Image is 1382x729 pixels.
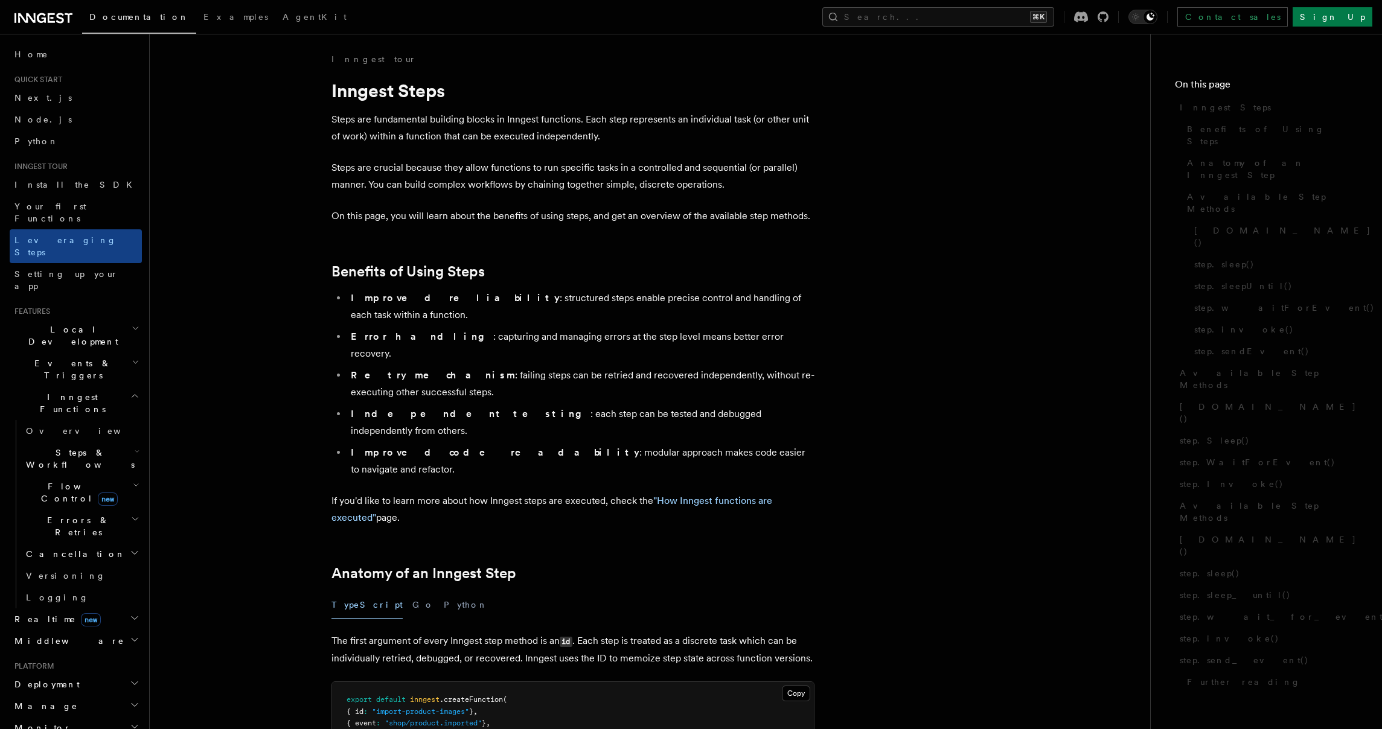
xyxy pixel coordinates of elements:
span: step.Invoke() [1180,478,1284,490]
a: step.sleep() [1175,562,1358,584]
button: Python [444,591,488,619]
strong: Error handling [351,331,493,342]
button: Toggle dark mode [1128,10,1157,24]
button: Copy [782,686,810,701]
a: Versioning [21,565,142,587]
span: Flow Control [21,480,133,505]
button: Steps & Workflows [21,442,142,476]
button: Manage [10,695,142,717]
p: The first argument of every Inngest step method is an . Each step is treated as a discrete task w... [331,632,814,667]
span: export [347,695,372,704]
span: Python [14,136,59,146]
a: Examples [196,4,275,33]
a: Available Step Methods [1182,186,1358,220]
kbd: ⌘K [1030,11,1047,23]
span: Setting up your app [14,269,118,291]
strong: Improved code readability [351,447,639,458]
button: Local Development [10,319,142,352]
a: Available Step Methods [1175,495,1358,529]
span: : [363,707,368,716]
a: step.WaitForEvent() [1175,451,1358,473]
a: Anatomy of an Inngest Step [331,565,516,582]
h1: Inngest Steps [331,80,814,101]
a: Documentation [82,4,196,34]
a: Node.js [10,109,142,130]
span: Your first Functions [14,202,86,223]
span: Versioning [26,571,106,581]
a: [DOMAIN_NAME]() [1189,220,1358,253]
span: step.WaitForEvent() [1180,456,1336,468]
span: Platform [10,661,54,671]
p: On this page, you will learn about the benefits of using steps, and get an overview of the availa... [331,208,814,224]
a: Sign Up [1293,7,1372,27]
span: .createFunction [440,695,503,704]
li: : each step can be tested and debugged independently from others. [347,406,814,439]
span: Inngest Steps [1180,101,1271,113]
span: Node.js [14,115,72,124]
button: TypeScript [331,591,403,619]
span: Home [14,48,48,60]
a: Home [10,43,142,65]
span: Examples [203,12,268,22]
span: Benefits of Using Steps [1187,123,1358,147]
a: Anatomy of an Inngest Step [1182,152,1358,186]
a: step.wait_for_event() [1175,606,1358,628]
span: ( [503,695,507,704]
span: Cancellation [21,548,126,560]
span: step.Sleep() [1180,435,1250,447]
a: Next.js [10,87,142,109]
a: step.Invoke() [1175,473,1358,495]
strong: Independent testing [351,408,590,419]
span: } [469,707,473,716]
span: [DOMAIN_NAME]() [1194,224,1371,249]
span: Features [10,307,50,316]
strong: Retry mechanism [351,369,515,381]
a: AgentKit [275,4,354,33]
span: new [98,492,118,506]
div: Inngest Functions [10,420,142,608]
span: step.sleepUntil() [1194,280,1293,292]
a: step.invoke() [1189,319,1358,340]
a: Install the SDK [10,174,142,196]
span: Deployment [10,678,80,690]
span: step.invoke() [1194,323,1294,336]
span: Available Step Methods [1187,191,1358,215]
span: Realtime [10,613,101,625]
span: Install the SDK [14,180,139,189]
a: step.waitForEvent() [1189,297,1358,319]
button: Middleware [10,630,142,652]
span: inngest [410,695,440,704]
a: Available Step Methods [1175,362,1358,396]
button: Flow Controlnew [21,476,142,509]
span: new [81,613,101,626]
a: Benefits of Using Steps [1182,118,1358,152]
a: Python [10,130,142,152]
span: : [376,719,380,727]
a: Your first Functions [10,196,142,229]
span: Local Development [10,323,132,348]
span: [DOMAIN_NAME]() [1180,533,1358,558]
span: Leveraging Steps [14,235,117,257]
p: If you'd like to learn more about how Inngest steps are executed, check the page. [331,492,814,526]
span: , [486,719,490,727]
a: Further reading [1182,671,1358,693]
a: Benefits of Using Steps [331,263,485,280]
a: [DOMAIN_NAME]() [1175,529,1358,562]
span: step.sleep() [1180,567,1240,579]
a: Logging [21,587,142,608]
strong: Improved reliability [351,292,560,304]
span: step.sleep_until() [1180,589,1291,601]
span: Events & Triggers [10,357,132,381]
p: Steps are fundamental building blocks in Inngest functions. Each step represents an individual ta... [331,111,814,145]
span: step.waitForEvent() [1194,302,1375,314]
span: step.sleep() [1194,258,1255,270]
a: step.sleep() [1189,253,1358,275]
a: Overview [21,420,142,442]
a: [DOMAIN_NAME]() [1175,396,1358,430]
span: { event [347,719,376,727]
button: Deployment [10,673,142,695]
button: Errors & Retries [21,509,142,543]
span: "shop/product.imported" [385,719,482,727]
span: AgentKit [283,12,347,22]
button: Events & Triggers [10,352,142,386]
